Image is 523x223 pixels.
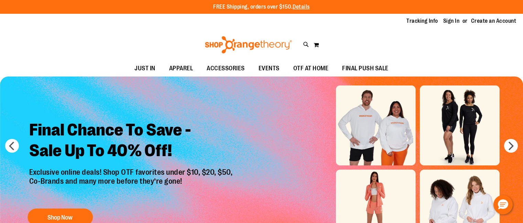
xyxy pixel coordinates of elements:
[293,61,329,76] span: OTF AT HOME
[504,139,518,153] button: next
[335,61,395,77] a: FINAL PUSH SALE
[443,17,460,25] a: Sign In
[200,61,252,77] a: ACCESSORIES
[169,61,193,76] span: APPAREL
[293,4,310,10] a: Details
[213,3,310,11] p: FREE Shipping, orders over $150.
[493,195,513,214] button: Hello, have a question? Let’s chat.
[406,17,438,25] a: Tracking Info
[128,61,162,77] a: JUST IN
[204,36,293,53] img: Shop Orangetheory
[471,17,516,25] a: Create an Account
[134,61,155,76] span: JUST IN
[342,61,389,76] span: FINAL PUSH SALE
[252,61,286,77] a: EVENTS
[207,61,245,76] span: ACCESSORIES
[24,114,240,168] h2: Final Chance To Save - Sale Up To 40% Off!
[259,61,280,76] span: EVENTS
[162,61,200,77] a: APPAREL
[24,168,240,202] p: Exclusive online deals! Shop OTF favorites under $10, $20, $50, Co-Brands and many more before th...
[5,139,19,153] button: prev
[286,61,336,77] a: OTF AT HOME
